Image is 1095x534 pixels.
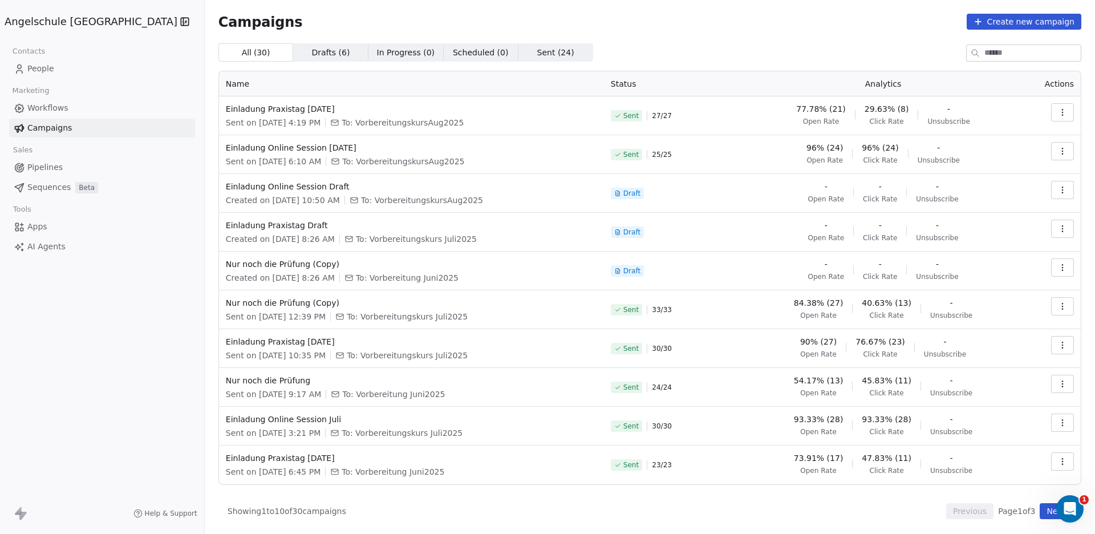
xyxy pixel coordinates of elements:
[226,452,597,464] span: Einladung Praxistag [DATE]
[652,150,672,159] span: 25 / 25
[347,311,468,322] span: To: Vorbereitungskurs Juli2025
[9,178,195,197] a: SequencesBeta
[652,460,672,470] span: 23 / 23
[998,505,1035,517] span: Page 1 of 3
[9,59,195,78] a: People
[950,452,953,464] span: -
[1020,71,1081,96] th: Actions
[862,375,911,386] span: 45.83% (11)
[862,297,911,309] span: 40.63% (13)
[342,117,464,128] span: To: VorbereitungskursAug2025
[27,102,68,114] span: Workflows
[377,47,435,59] span: In Progress ( 0 )
[930,389,972,398] span: Unsubscribe
[623,111,639,120] span: Sent
[930,311,972,320] span: Unsubscribe
[808,195,844,204] span: Open Rate
[226,427,321,439] span: Sent on [DATE] 3:21 PM
[800,466,837,475] span: Open Rate
[863,156,897,165] span: Click Rate
[623,189,640,198] span: Draft
[623,150,639,159] span: Sent
[145,509,197,518] span: Help & Support
[879,258,882,270] span: -
[226,389,322,400] span: Sent on [DATE] 9:17 AM
[7,43,50,60] span: Contacts
[800,336,837,347] span: 90% (27)
[800,427,837,436] span: Open Rate
[226,258,597,270] span: Nur noch die Prüfung (Copy)
[652,305,672,314] span: 33 / 33
[1056,495,1084,523] iframe: Intercom live chat
[623,460,639,470] span: Sent
[623,383,639,392] span: Sent
[879,220,882,231] span: -
[808,233,844,242] span: Open Rate
[226,220,597,231] span: Einladung Praxistag Draft
[8,201,36,218] span: Tools
[226,466,321,478] span: Sent on [DATE] 6:45 PM
[226,156,322,167] span: Sent on [DATE] 6:10 AM
[918,156,960,165] span: Unsubscribe
[623,422,639,431] span: Sent
[930,427,972,436] span: Unsubscribe
[800,389,837,398] span: Open Rate
[930,466,972,475] span: Unsubscribe
[226,375,597,386] span: Nur noch die Prüfung
[453,47,509,59] span: Scheduled ( 0 )
[623,305,639,314] span: Sent
[9,158,195,177] a: Pipelines
[9,119,195,137] a: Campaigns
[794,375,843,386] span: 54.17% (13)
[879,181,882,192] span: -
[947,103,950,115] span: -
[803,117,839,126] span: Open Rate
[863,272,897,281] span: Click Rate
[870,389,904,398] span: Click Rate
[5,14,177,29] span: Angelschule [GEOGRAPHIC_DATA]
[311,47,350,59] span: Drafts ( 6 )
[862,452,911,464] span: 47.83% (11)
[356,233,477,245] span: To: Vorbereitungskurs Juli2025
[937,142,940,153] span: -
[870,466,904,475] span: Click Rate
[863,233,897,242] span: Click Rate
[219,71,604,96] th: Name
[950,375,953,386] span: -
[342,427,463,439] span: To: Vorbereitungskurs Juli2025
[27,221,47,233] span: Apps
[855,336,905,347] span: 76.67% (23)
[863,350,897,359] span: Click Rate
[75,182,98,193] span: Beta
[967,14,1081,30] button: Create new campaign
[825,181,828,192] span: -
[14,12,162,31] button: Angelschule [GEOGRAPHIC_DATA]
[825,258,828,270] span: -
[537,47,574,59] span: Sent ( 24 )
[936,220,939,231] span: -
[226,103,597,115] span: Einladung Praxistag [DATE]
[946,503,993,519] button: Previous
[794,452,843,464] span: 73.91% (17)
[226,272,335,284] span: Created on [DATE] 8:26 AM
[1040,503,1072,519] button: Next
[927,117,970,126] span: Unsubscribe
[862,414,911,425] span: 93.33% (28)
[870,117,904,126] span: Click Rate
[342,389,445,400] span: To: Vorbereitung Juni2025
[347,350,468,361] span: To: Vorbereitungskurs Juli2025
[943,336,946,347] span: -
[916,272,958,281] span: Unsubscribe
[652,422,672,431] span: 30 / 30
[226,181,597,192] span: Einladung Online Session Draft
[9,217,195,236] a: Apps
[796,103,846,115] span: 77.78% (21)
[623,344,639,353] span: Sent
[936,181,939,192] span: -
[342,466,444,478] span: To: Vorbereitung Juni2025
[226,195,340,206] span: Created on [DATE] 10:50 AM
[800,311,837,320] span: Open Rate
[133,509,197,518] a: Help & Support
[865,103,909,115] span: 29.63% (8)
[747,71,1020,96] th: Analytics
